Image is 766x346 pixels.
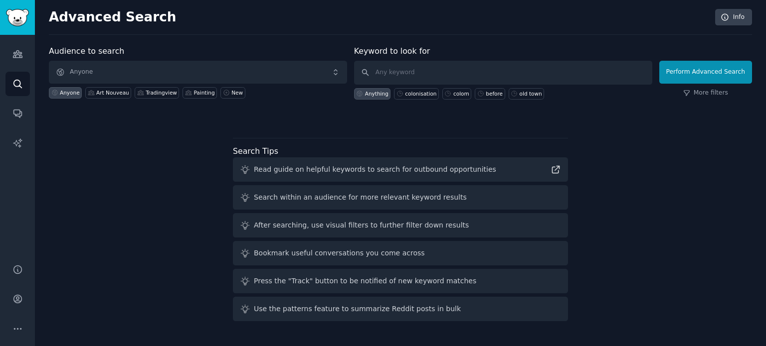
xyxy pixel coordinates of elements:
[254,192,467,203] div: Search within an audience for more relevant keyword results
[220,87,245,99] a: New
[486,90,503,97] div: before
[354,46,430,56] label: Keyword to look for
[254,220,469,231] div: After searching, use visual filters to further filter down results
[453,90,469,97] div: colom
[49,9,710,25] h2: Advanced Search
[254,276,476,286] div: Press the "Track" button to be notified of new keyword matches
[193,89,214,96] div: Painting
[405,90,436,97] div: colonisation
[49,46,124,56] label: Audience to search
[715,9,752,26] a: Info
[254,248,425,258] div: Bookmark useful conversations you come across
[520,90,542,97] div: old town
[233,146,278,156] label: Search Tips
[49,61,347,84] button: Anyone
[146,89,177,96] div: Tradingview
[6,9,29,26] img: GummySearch logo
[354,61,652,85] input: Any keyword
[254,304,461,314] div: Use the patterns feature to summarize Reddit posts in bulk
[683,89,728,98] a: More filters
[96,89,129,96] div: Art Nouveau
[60,89,80,96] div: Anyone
[659,61,752,84] button: Perform Advanced Search
[231,89,243,96] div: New
[365,90,388,97] div: Anything
[254,164,496,175] div: Read guide on helpful keywords to search for outbound opportunities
